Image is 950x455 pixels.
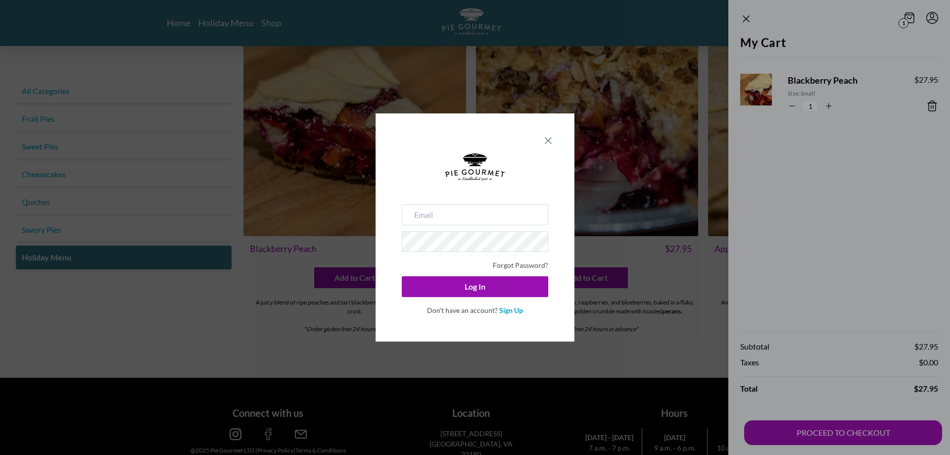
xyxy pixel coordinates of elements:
[402,276,548,297] button: Log In
[493,261,548,269] a: Forgot Password?
[542,135,554,147] button: Close panel
[402,204,548,225] input: Email
[499,306,523,314] a: Sign Up
[427,306,498,314] span: Don't have an account?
